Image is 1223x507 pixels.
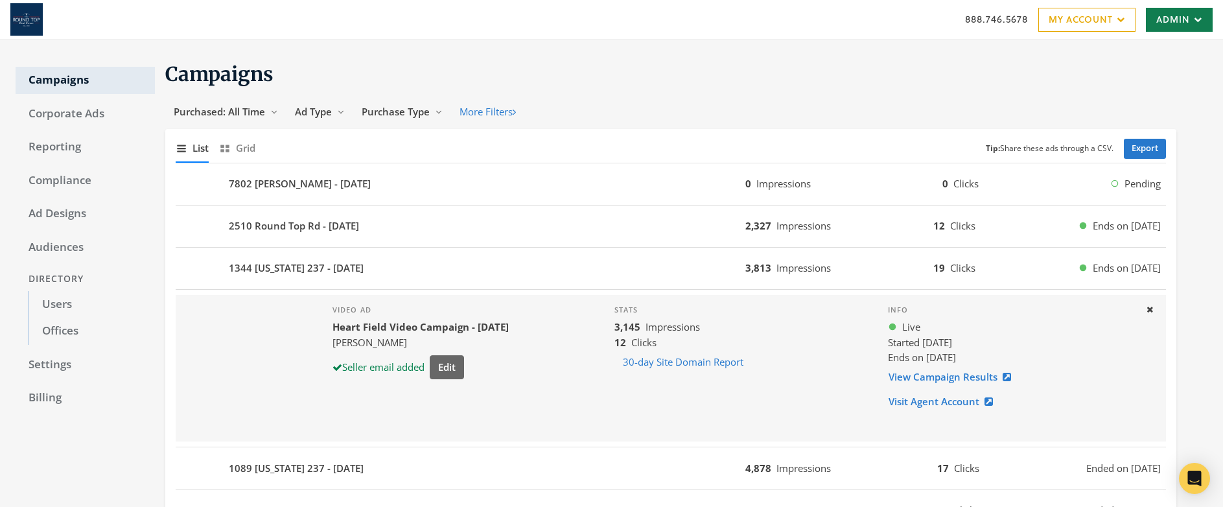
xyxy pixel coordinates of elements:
[888,305,1135,314] h4: Info
[1179,463,1210,494] div: Open Intercom Messenger
[937,462,949,475] b: 17
[1124,176,1161,191] span: Pending
[745,177,751,190] b: 0
[165,100,286,124] button: Purchased: All Time
[332,335,509,350] div: [PERSON_NAME]
[888,365,1019,389] a: View Campaign Results
[646,320,700,333] span: Impressions
[362,105,430,118] span: Purchase Type
[756,177,811,190] span: Impressions
[295,105,332,118] span: Ad Type
[286,100,353,124] button: Ad Type
[16,267,155,291] div: Directory
[776,219,831,232] span: Impressions
[176,211,1166,242] button: 2510 Round Top Rd - [DATE]2,327Impressions12ClicksEnds on [DATE]
[451,100,524,124] button: More Filters
[16,100,155,128] a: Corporate Ads
[353,100,451,124] button: Purchase Type
[16,234,155,261] a: Audiences
[229,218,359,233] b: 2510 Round Top Rd - [DATE]
[192,141,209,156] span: List
[745,261,771,274] b: 3,813
[430,355,464,379] button: Edit
[176,453,1166,484] button: 1089 [US_STATE] 237 - [DATE]4,878Impressions17ClicksEnded on [DATE]
[236,141,255,156] span: Grid
[174,105,265,118] span: Purchased: All Time
[29,291,155,318] a: Users
[16,167,155,195] a: Compliance
[165,62,274,86] span: Campaigns
[776,462,831,475] span: Impressions
[332,305,509,314] h4: Video Ad
[176,169,1166,200] button: 7802 [PERSON_NAME] - [DATE]0Impressions0ClicksPending
[950,261,975,274] span: Clicks
[614,336,626,349] b: 12
[219,134,255,162] button: Grid
[1093,218,1161,233] span: Ends on [DATE]
[933,219,945,232] b: 12
[332,320,509,333] b: Heart Field Video Campaign - [DATE]
[986,143,1113,155] small: Share these ads through a CSV.
[176,134,209,162] button: List
[950,219,975,232] span: Clicks
[888,351,956,364] span: Ends on [DATE]
[1124,139,1166,159] a: Export
[933,261,945,274] b: 19
[965,12,1028,26] a: 888.746.5678
[229,261,364,276] b: 1344 [US_STATE] 237 - [DATE]
[614,305,867,314] h4: Stats
[176,253,1166,284] button: 1344 [US_STATE] 237 - [DATE]3,813Impressions19ClicksEnds on [DATE]
[10,3,43,36] img: Adwerx
[614,350,752,374] button: 30-day Site Domain Report
[16,351,155,379] a: Settings
[745,219,771,232] b: 2,327
[942,177,948,190] b: 0
[1086,461,1161,476] span: Ended on [DATE]
[954,462,979,475] span: Clicks
[986,143,1000,154] b: Tip:
[16,384,155,412] a: Billing
[16,200,155,228] a: Ad Designs
[614,320,640,333] b: 3,145
[1093,261,1161,276] span: Ends on [DATE]
[888,390,1001,414] a: Visit Agent Account
[888,335,1135,350] div: Started [DATE]
[229,461,364,476] b: 1089 [US_STATE] 237 - [DATE]
[776,261,831,274] span: Impressions
[16,134,155,161] a: Reporting
[631,336,657,349] span: Clicks
[229,176,371,191] b: 7802 [PERSON_NAME] - [DATE]
[1038,8,1136,32] a: My Account
[1146,8,1213,32] a: Admin
[953,177,979,190] span: Clicks
[29,318,155,345] a: Offices
[16,67,155,94] a: Campaigns
[745,462,771,475] b: 4,878
[332,360,425,375] div: Seller email added
[902,320,920,335] span: Live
